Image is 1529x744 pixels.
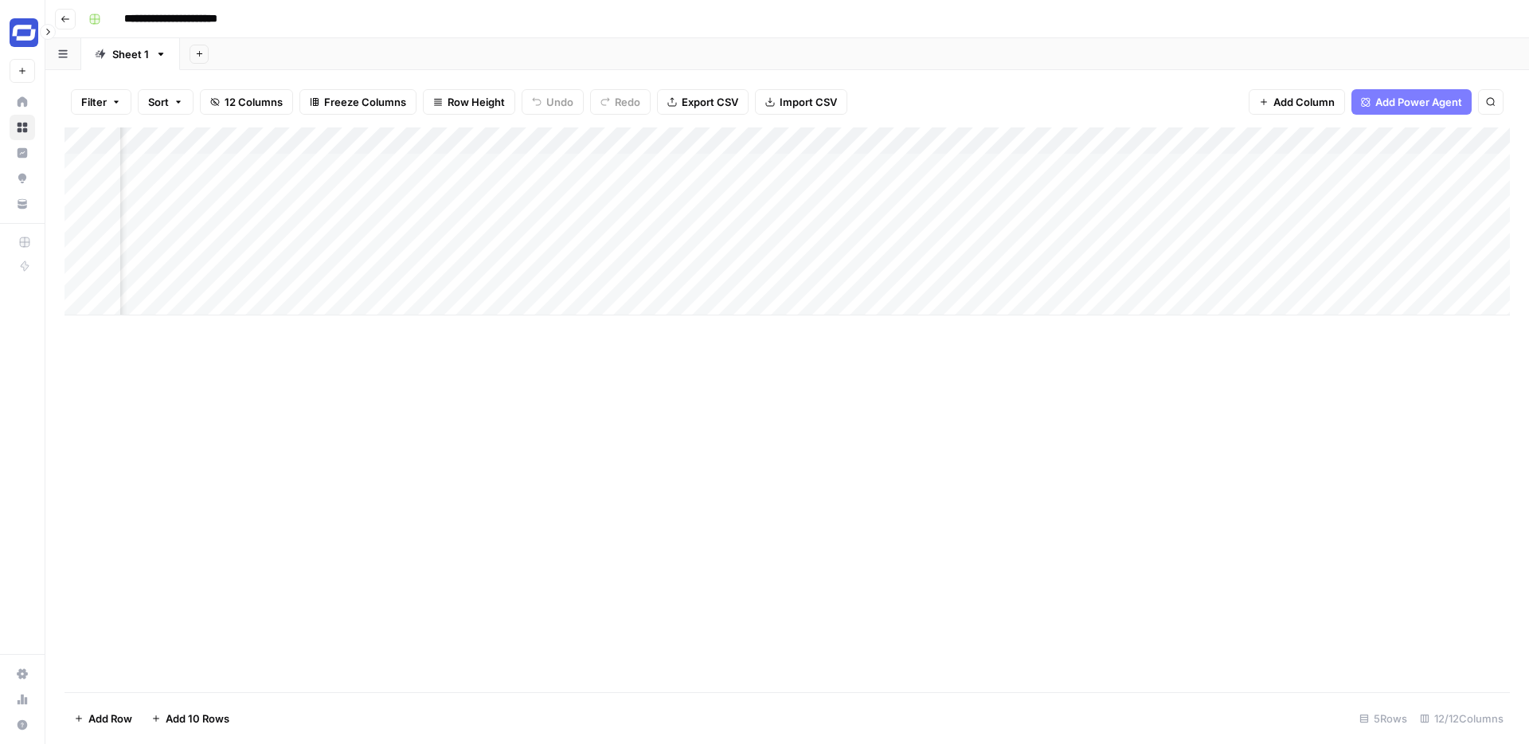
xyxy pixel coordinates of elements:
span: Redo [615,94,640,110]
button: Redo [590,89,651,115]
div: 5 Rows [1353,706,1414,731]
span: Filter [81,94,107,110]
button: Add Row [65,706,142,731]
span: Sort [148,94,169,110]
img: Synthesia Logo [10,18,38,47]
button: Freeze Columns [299,89,416,115]
span: Add Row [88,711,132,726]
span: Import CSV [780,94,837,110]
span: Add Column [1273,94,1335,110]
a: Usage [10,687,35,712]
a: Settings [10,661,35,687]
span: 12 Columns [225,94,283,110]
button: Row Height [423,89,515,115]
button: Filter [71,89,131,115]
a: Insights [10,140,35,166]
button: 12 Columns [200,89,293,115]
button: Add Power Agent [1351,89,1472,115]
button: Add Column [1249,89,1345,115]
span: Add Power Agent [1375,94,1462,110]
a: Opportunities [10,166,35,191]
div: Sheet 1 [112,46,149,62]
button: Sort [138,89,194,115]
button: Workspace: Synthesia [10,13,35,53]
a: Browse [10,115,35,140]
button: Help + Support [10,712,35,738]
span: Undo [546,94,573,110]
span: Export CSV [682,94,738,110]
span: Add 10 Rows [166,711,229,726]
a: Home [10,89,35,115]
span: Freeze Columns [324,94,406,110]
button: Export CSV [657,89,749,115]
div: 12/12 Columns [1414,706,1510,731]
a: Your Data [10,191,35,217]
button: Undo [522,89,584,115]
button: Import CSV [755,89,847,115]
button: Add 10 Rows [142,706,239,731]
a: Sheet 1 [81,38,180,70]
span: Row Height [448,94,505,110]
